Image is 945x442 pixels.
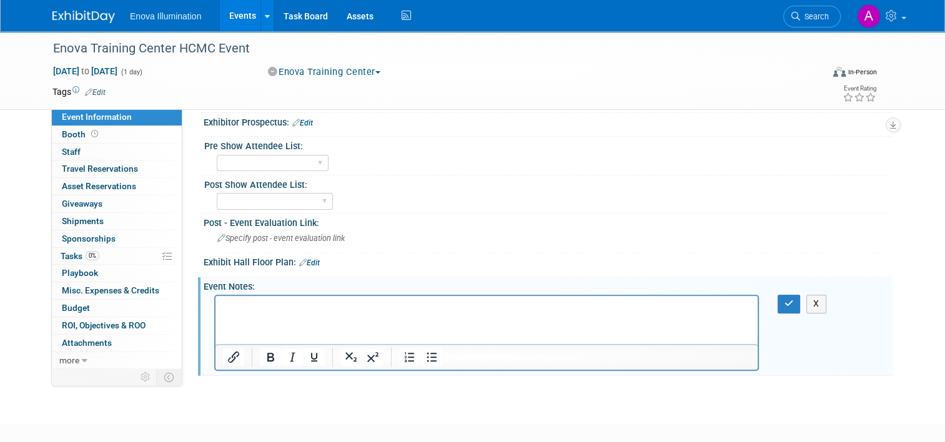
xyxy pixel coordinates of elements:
[52,109,182,125] a: Event Information
[62,129,101,139] span: Booth
[204,113,893,129] div: Exhibitor Prospectus:
[204,175,887,191] div: Post Show Attendee List:
[62,320,146,330] span: ROI, Objectives & ROO
[62,199,102,209] span: Giveaways
[783,6,841,27] a: Search
[62,181,136,191] span: Asset Reservations
[399,348,420,366] button: Numbered list
[49,37,807,60] div: Enova Training Center HCMC Event
[61,251,99,261] span: Tasks
[217,233,345,243] span: Specify post - event evaluation link
[52,352,182,369] a: more
[62,285,159,295] span: Misc. Expenses & Credits
[52,66,118,77] span: [DATE] [DATE]
[52,195,182,212] a: Giveaways
[857,4,881,28] img: Andrea Miller
[120,68,142,76] span: (1 day)
[264,66,385,79] button: Enova Training Center
[204,137,887,152] div: Pre Show Attendee List:
[843,86,876,92] div: Event Rating
[52,178,182,195] a: Asset Reservations
[62,268,98,278] span: Playbook
[62,303,90,313] span: Budget
[52,317,182,334] a: ROI, Objectives & ROO
[833,67,846,77] img: Format-Inperson.png
[52,86,106,98] td: Tags
[86,251,99,260] span: 0%
[52,300,182,317] a: Budget
[157,369,182,385] td: Toggle Event Tabs
[362,348,383,366] button: Superscript
[89,129,101,139] span: Booth not reserved yet
[204,277,893,293] div: Event Notes:
[79,66,91,76] span: to
[52,230,182,247] a: Sponsorships
[52,11,115,23] img: ExhibitDay
[130,11,201,21] span: Enova Illumination
[848,67,877,77] div: In-Person
[292,119,313,127] a: Edit
[204,214,893,229] div: Post - Event Evaluation Link:
[52,213,182,230] a: Shipments
[62,147,81,157] span: Staff
[260,348,281,366] button: Bold
[62,112,132,122] span: Event Information
[340,348,362,366] button: Subscript
[52,160,182,177] a: Travel Reservations
[755,65,877,84] div: Event Format
[215,296,758,344] iframe: Rich Text Area
[304,348,325,366] button: Underline
[52,335,182,351] a: Attachments
[52,144,182,160] a: Staff
[299,258,320,267] a: Edit
[52,282,182,299] a: Misc. Expenses & Credits
[52,265,182,282] a: Playbook
[62,233,116,243] span: Sponsorships
[800,12,829,21] span: Search
[62,164,138,174] span: Travel Reservations
[421,348,442,366] button: Bullet list
[62,338,112,348] span: Attachments
[52,126,182,143] a: Booth
[223,348,244,366] button: Insert/edit link
[52,248,182,265] a: Tasks0%
[204,253,893,269] div: Exhibit Hall Floor Plan:
[806,295,826,313] button: X
[59,355,79,365] span: more
[282,348,303,366] button: Italic
[135,369,157,385] td: Personalize Event Tab Strip
[85,88,106,97] a: Edit
[62,216,104,226] span: Shipments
